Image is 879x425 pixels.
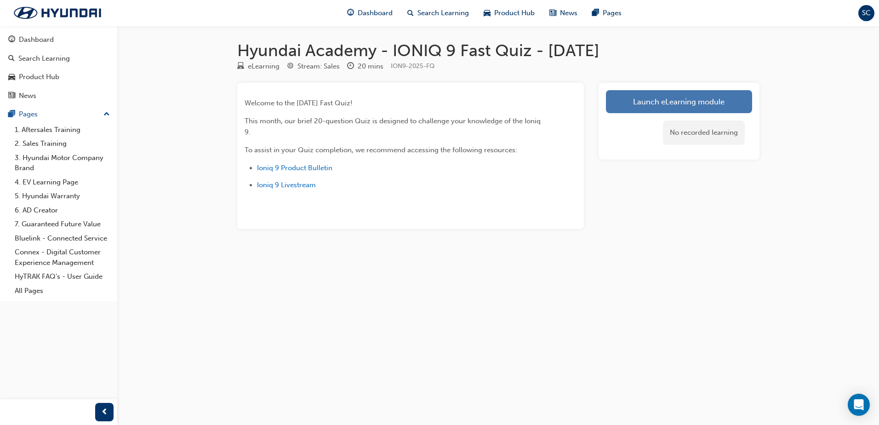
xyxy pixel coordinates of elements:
[297,61,340,72] div: Stream: Sales
[11,270,114,284] a: HyTRAK FAQ's - User Guide
[606,90,752,113] a: Launch eLearning module
[4,29,114,106] button: DashboardSearch LearningProduct HubNews
[4,87,114,104] a: News
[19,34,54,45] div: Dashboard
[549,7,556,19] span: news-icon
[103,109,110,121] span: up-icon
[245,99,353,107] span: Welcome to the [DATE] Fast Quiz!
[347,61,383,72] div: Duration
[347,7,354,19] span: guage-icon
[11,203,114,218] a: 6. AD Creator
[248,61,280,72] div: eLearning
[257,181,316,189] a: Ioniq 9 Livestream
[347,63,354,71] span: clock-icon
[592,7,599,19] span: pages-icon
[858,5,874,21] button: SC
[18,53,70,64] div: Search Learning
[19,91,36,101] div: News
[237,61,280,72] div: Type
[257,164,332,172] a: Ioniq 9 Product Bulletin
[8,110,15,119] span: pages-icon
[287,61,340,72] div: Stream
[245,117,542,136] span: This month, our brief 20-question Quiz is designed to challenge your knowledge of the Ioniq 9.
[287,63,294,71] span: target-icon
[476,4,542,23] a: car-iconProduct Hub
[391,62,434,70] span: Learning resource code
[417,8,469,18] span: Search Learning
[560,8,577,18] span: News
[19,72,59,82] div: Product Hub
[358,61,383,72] div: 20 mins
[11,189,114,203] a: 5. Hyundai Warranty
[11,231,114,246] a: Bluelink - Connected Service
[494,8,535,18] span: Product Hub
[101,407,108,418] span: prev-icon
[237,40,759,61] h1: Hyundai Academy - IONIQ 9 Fast Quiz - [DATE]
[11,123,114,137] a: 1. Aftersales Training
[4,69,114,86] a: Product Hub
[8,92,15,100] span: news-icon
[4,50,114,67] a: Search Learning
[11,175,114,190] a: 4. EV Learning Page
[358,8,393,18] span: Dashboard
[848,394,870,416] div: Open Intercom Messenger
[11,245,114,270] a: Connex - Digital Customer Experience Management
[11,217,114,231] a: 7. Guaranteed Future Value
[484,7,491,19] span: car-icon
[11,284,114,298] a: All Pages
[4,106,114,123] button: Pages
[407,7,414,19] span: search-icon
[603,8,622,18] span: Pages
[11,151,114,175] a: 3. Hyundai Motor Company Brand
[862,8,871,18] span: SC
[19,109,38,120] div: Pages
[5,3,110,23] img: Trak
[400,4,476,23] a: search-iconSearch Learning
[237,63,244,71] span: learningResourceType_ELEARNING-icon
[542,4,585,23] a: news-iconNews
[8,55,15,63] span: search-icon
[11,137,114,151] a: 2. Sales Training
[8,36,15,44] span: guage-icon
[585,4,629,23] a: pages-iconPages
[340,4,400,23] a: guage-iconDashboard
[4,31,114,48] a: Dashboard
[245,146,517,154] span: To assist in your Quiz completion, we recommend accessing the following resources:
[663,121,745,145] div: No recorded learning
[8,73,15,81] span: car-icon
